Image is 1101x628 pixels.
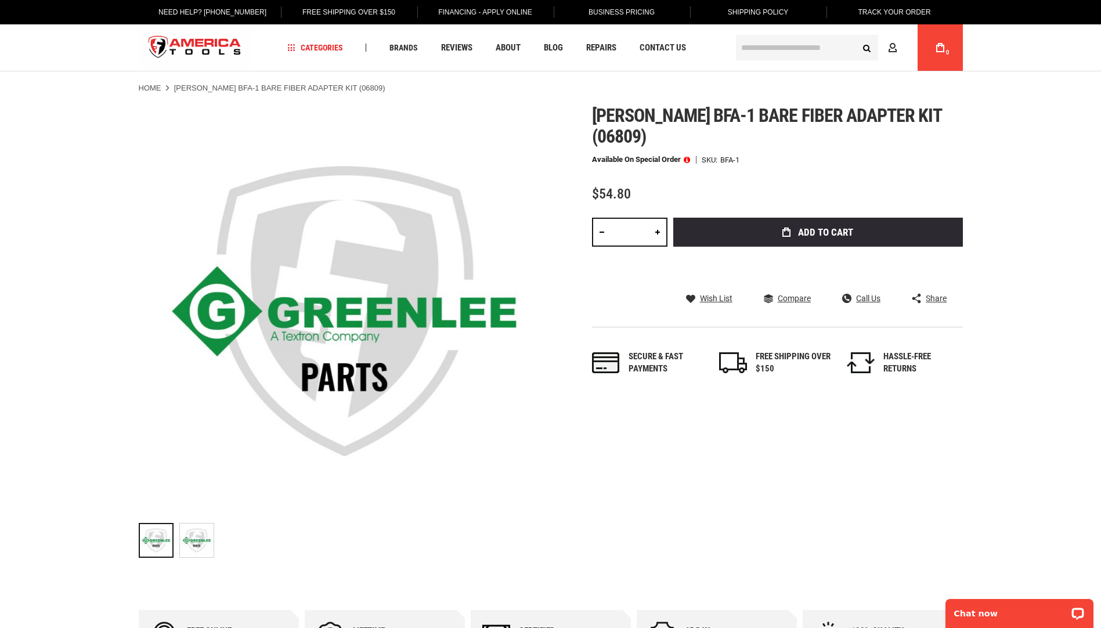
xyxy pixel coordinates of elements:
[686,293,732,304] a: Wish List
[629,351,704,376] div: Secure & fast payments
[634,40,691,56] a: Contact Us
[139,26,251,70] img: America Tools
[929,24,951,71] a: 0
[592,156,690,164] p: Available on Special Order
[842,293,880,304] a: Call Us
[174,84,385,92] strong: [PERSON_NAME] BFA-1 BARE FIBER ADAPTER KIT (06809)
[926,294,947,302] span: Share
[778,294,811,302] span: Compare
[673,218,963,247] button: Add to Cart
[389,44,418,52] span: Brands
[539,40,568,56] a: Blog
[436,40,478,56] a: Reviews
[700,294,732,302] span: Wish List
[640,44,686,52] span: Contact Us
[592,186,631,202] span: $54.80
[139,105,551,517] img: Greenlee BFA-1 BARE FIBER ADAPTER KIT (06809)
[671,250,965,284] iframe: Secure express checkout frame
[702,156,720,164] strong: SKU
[287,44,343,52] span: Categories
[720,156,739,164] div: BFA-1
[490,40,526,56] a: About
[282,40,348,56] a: Categories
[139,517,179,564] div: Greenlee BFA-1 BARE FIBER ADAPTER KIT (06809)
[847,352,875,373] img: returns
[883,351,959,376] div: HASSLE-FREE RETURNS
[441,44,472,52] span: Reviews
[139,26,251,70] a: store logo
[581,40,622,56] a: Repairs
[798,228,853,237] span: Add to Cart
[946,49,950,56] span: 0
[139,83,161,93] a: Home
[719,352,747,373] img: shipping
[586,44,616,52] span: Repairs
[728,8,789,16] span: Shipping Policy
[756,351,831,376] div: FREE SHIPPING OVER $150
[496,44,521,52] span: About
[856,294,880,302] span: Call Us
[938,591,1101,628] iframe: LiveChat chat widget
[856,37,878,59] button: Search
[180,524,214,557] img: Greenlee BFA-1 BARE FIBER ADAPTER KIT (06809)
[592,104,942,147] span: [PERSON_NAME] bfa-1 bare fiber adapter kit (06809)
[544,44,563,52] span: Blog
[384,40,423,56] a: Brands
[592,352,620,373] img: payments
[179,517,214,564] div: Greenlee BFA-1 BARE FIBER ADAPTER KIT (06809)
[764,293,811,304] a: Compare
